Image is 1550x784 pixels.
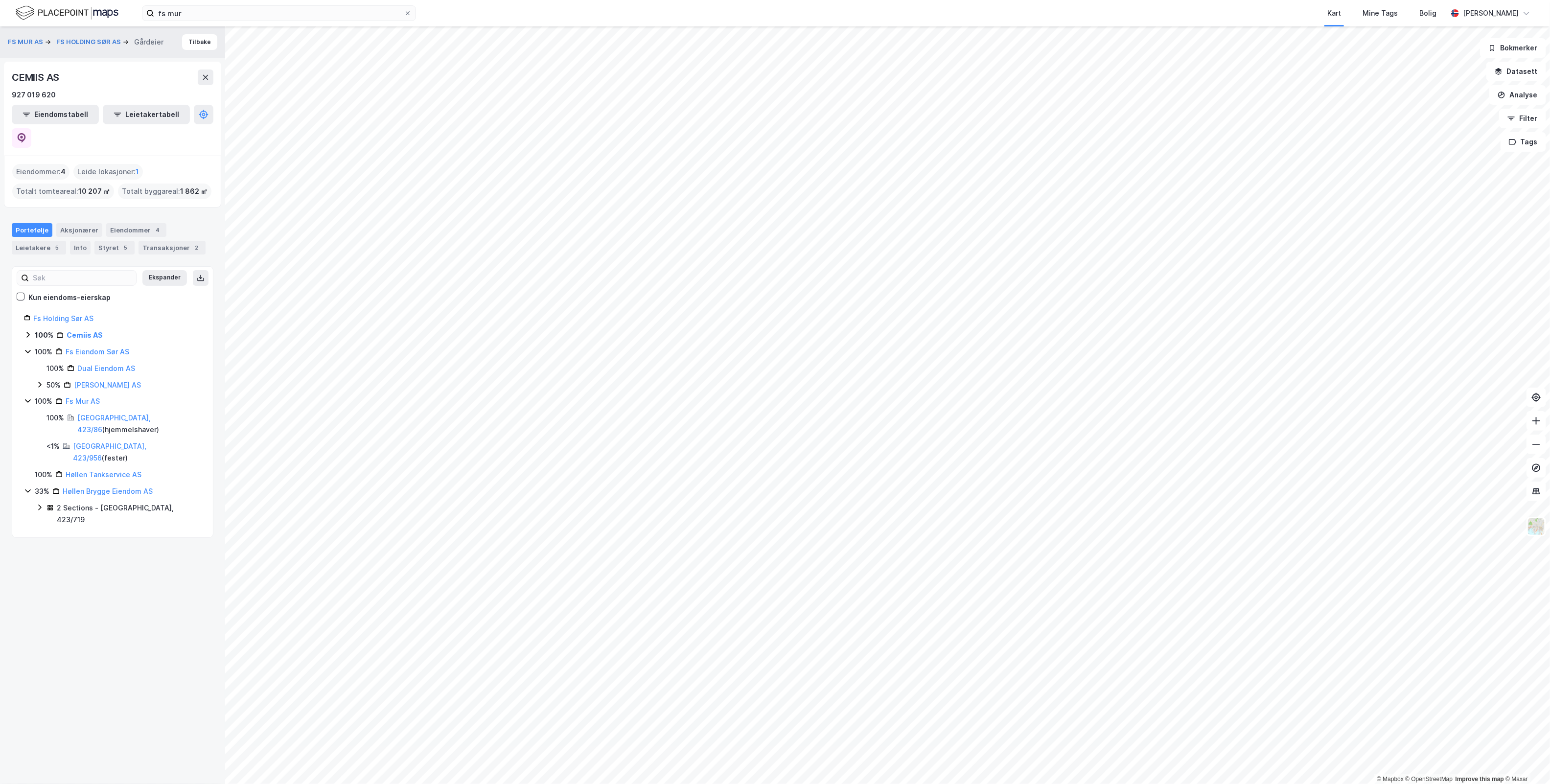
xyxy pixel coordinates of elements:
[12,89,56,101] div: 927 019 620
[94,241,135,254] div: Styret
[56,37,123,47] button: FS HOLDING SØR AS
[192,243,202,253] div: 2
[35,485,49,497] div: 33%
[73,442,146,462] a: [GEOGRAPHIC_DATA], 423/956
[139,241,206,254] div: Transaksjoner
[1501,737,1550,784] div: Kontrollprogram for chat
[1406,776,1453,783] a: OpenStreetMap
[1499,109,1546,128] button: Filter
[66,470,141,479] a: Høllen Tankservice AS
[66,397,100,405] a: Fs Mur AS
[12,184,114,199] div: Totalt tomteareal :
[8,37,45,47] button: FS MUR AS
[12,105,99,124] button: Eiendomstabell
[180,185,208,197] span: 1 862 ㎡
[1377,776,1404,783] a: Mapbox
[35,395,52,407] div: 100%
[106,223,166,237] div: Eiendommer
[46,363,64,374] div: 100%
[12,164,69,180] div: Eiendommer :
[1501,132,1546,152] button: Tags
[56,223,102,237] div: Aksjonærer
[77,412,201,436] div: ( hjemmelshaver )
[1527,517,1546,536] img: Z
[1456,776,1504,783] a: Improve this map
[28,292,111,303] div: Kun eiendoms-eierskap
[16,4,118,22] img: logo.f888ab2527a4732fd821a326f86c7f29.svg
[35,346,52,358] div: 100%
[46,440,60,452] div: <1%
[142,270,187,286] button: Ekspander
[78,185,110,197] span: 10 207 ㎡
[46,412,64,424] div: 100%
[182,34,217,50] button: Tilbake
[66,347,129,356] a: Fs Eiendom Sør AS
[1463,7,1519,19] div: [PERSON_NAME]
[12,223,52,237] div: Portefølje
[12,69,61,85] div: CEMIIS AS
[153,225,162,235] div: 4
[1480,38,1546,58] button: Bokmerker
[1489,85,1546,105] button: Analyse
[1327,7,1341,19] div: Kart
[136,166,139,178] span: 1
[74,381,141,389] a: [PERSON_NAME] AS
[73,164,143,180] div: Leide lokasjoner :
[35,329,53,341] div: 100%
[57,502,201,526] div: 2 Sections - [GEOGRAPHIC_DATA], 423/719
[73,440,201,464] div: ( fester )
[46,379,61,391] div: 50%
[35,469,52,481] div: 100%
[29,271,136,285] input: Søk
[134,36,163,48] div: Gårdeier
[1501,737,1550,784] iframe: Chat Widget
[52,243,62,253] div: 5
[1363,7,1398,19] div: Mine Tags
[77,364,135,372] a: Dual Eiendom AS
[77,414,151,434] a: [GEOGRAPHIC_DATA], 423/86
[70,241,91,254] div: Info
[121,243,131,253] div: 5
[1419,7,1436,19] div: Bolig
[154,6,404,21] input: Søk på adresse, matrikkel, gårdeiere, leietakere eller personer
[63,487,153,495] a: Høllen Brygge Eiendom AS
[118,184,211,199] div: Totalt byggareal :
[1486,62,1546,81] button: Datasett
[12,241,66,254] div: Leietakere
[33,314,93,323] a: Fs Holding Sør AS
[67,331,103,339] a: Cemiis AS
[103,105,190,124] button: Leietakertabell
[61,166,66,178] span: 4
